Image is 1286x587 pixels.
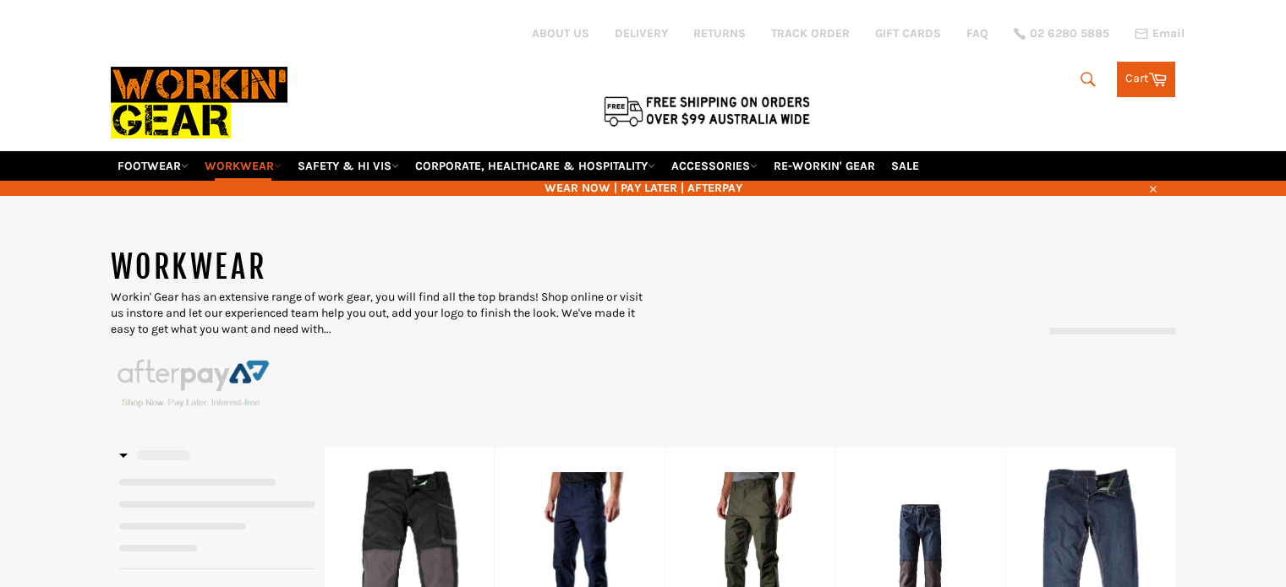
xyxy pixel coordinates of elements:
[1152,28,1185,40] span: Email
[408,151,662,181] a: CORPORATE, HEALTHCARE & HOSPITALITY
[1135,27,1185,41] a: Email
[966,25,988,41] a: FAQ
[1014,28,1109,40] a: 02 6280 5885
[767,151,882,181] a: RE-WORKIN' GEAR
[1117,62,1175,97] a: Cart
[111,180,1176,196] span: WEAR NOW | PAY LATER | AFTERPAY
[693,25,746,41] a: RETURNS
[111,247,643,289] h1: WORKWEAR
[111,151,195,181] a: FOOTWEAR
[875,25,941,41] a: GIFT CARDS
[198,151,288,181] a: WORKWEAR
[291,151,406,181] a: SAFETY & HI VIS
[884,151,926,181] a: SALE
[1030,28,1109,40] span: 02 6280 5885
[532,25,589,41] a: ABOUT US
[615,25,668,41] a: DELIVERY
[111,289,643,338] p: Workin' Gear has an extensive range of work gear, you will find all the top brands! Shop online o...
[111,55,287,150] img: Workin Gear leaders in Workwear, Safety Boots, PPE, Uniforms. Australia's No.1 in Workwear
[665,151,764,181] a: ACCESSORIES
[601,93,813,128] img: Flat $9.95 shipping Australia wide
[771,25,850,41] a: TRACK ORDER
